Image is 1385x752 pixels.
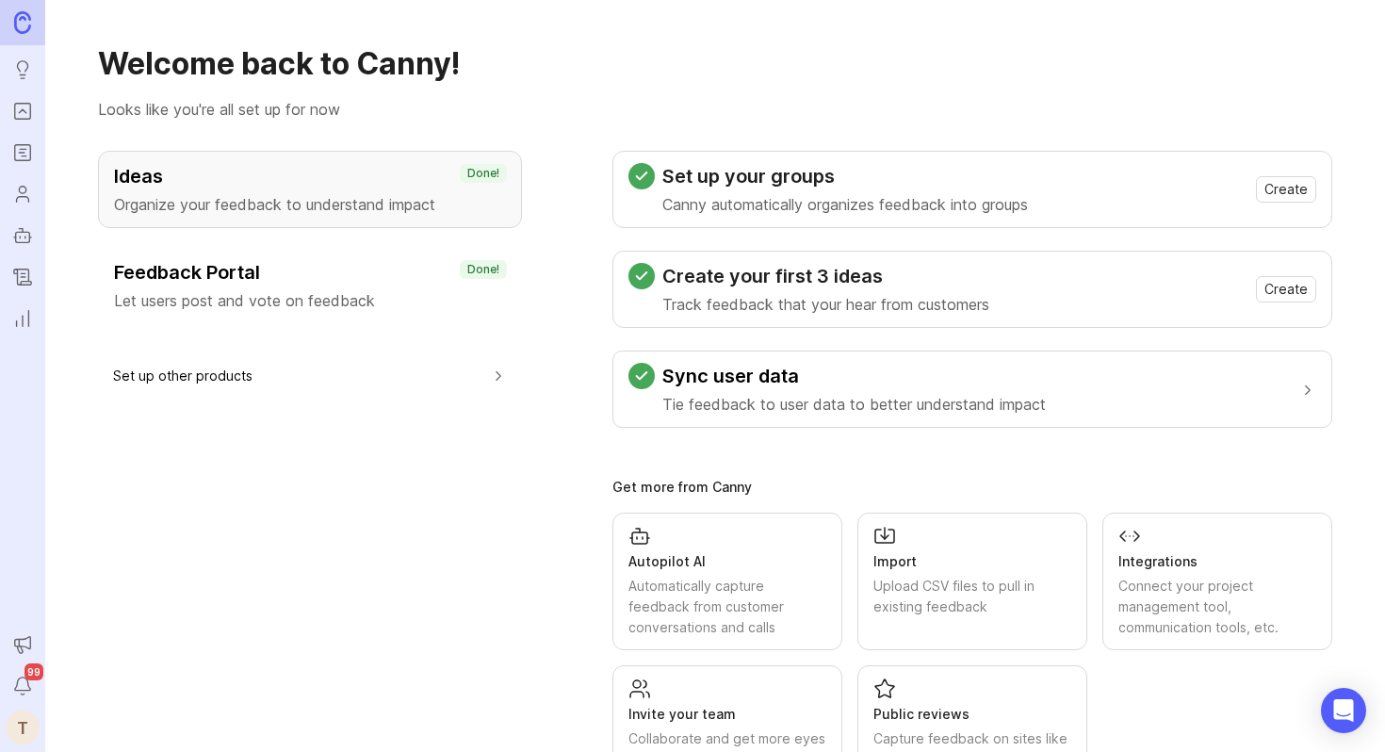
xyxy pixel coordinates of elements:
[662,263,989,289] h3: Create your first 3 ideas
[612,513,842,650] a: Autopilot AIAutomatically capture feedback from customer conversations and calls
[1118,551,1316,572] div: Integrations
[98,151,522,228] button: IdeasOrganize your feedback to understand impactDone!
[6,628,40,662] button: Announcements
[1256,176,1316,203] button: Create
[628,351,1316,427] button: Sync user dataTie feedback to user data to better understand impact
[857,513,1087,650] a: ImportUpload CSV files to pull in existing feedback
[1264,180,1308,199] span: Create
[114,289,506,312] p: Let users post and vote on feedback
[6,711,40,744] button: T
[628,704,826,725] div: Invite your team
[873,551,1071,572] div: Import
[6,136,40,170] a: Roadmaps
[628,576,826,638] div: Automatically capture feedback from customer conversations and calls
[1264,280,1308,299] span: Create
[873,704,1071,725] div: Public reviews
[98,247,522,324] button: Feedback PortalLet users post and vote on feedbackDone!
[98,45,1332,83] h1: Welcome back to Canny!
[1256,276,1316,302] button: Create
[98,98,1332,121] p: Looks like you're all set up for now
[114,193,506,216] p: Organize your feedback to understand impact
[628,551,826,572] div: Autopilot AI
[14,11,31,33] img: Canny Home
[6,94,40,128] a: Portal
[873,576,1071,617] div: Upload CSV files to pull in existing feedback
[114,259,506,286] h3: Feedback Portal
[662,163,1028,189] h3: Set up your groups
[6,177,40,211] a: Users
[467,262,499,277] p: Done!
[662,293,989,316] p: Track feedback that your hear from customers
[1118,576,1316,638] div: Connect your project management tool, communication tools, etc.
[24,663,43,680] span: 99
[6,669,40,703] button: Notifications
[6,302,40,335] a: Reporting
[1102,513,1332,650] a: IntegrationsConnect your project management tool, communication tools, etc.
[6,260,40,294] a: Changelog
[6,53,40,87] a: Ideas
[662,393,1046,416] p: Tie feedback to user data to better understand impact
[1321,688,1366,733] div: Open Intercom Messenger
[113,354,507,397] button: Set up other products
[662,363,1046,389] h3: Sync user data
[467,166,499,181] p: Done!
[662,193,1028,216] p: Canny automatically organizes feedback into groups
[612,481,1332,494] div: Get more from Canny
[6,219,40,253] a: Autopilot
[114,163,506,189] h3: Ideas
